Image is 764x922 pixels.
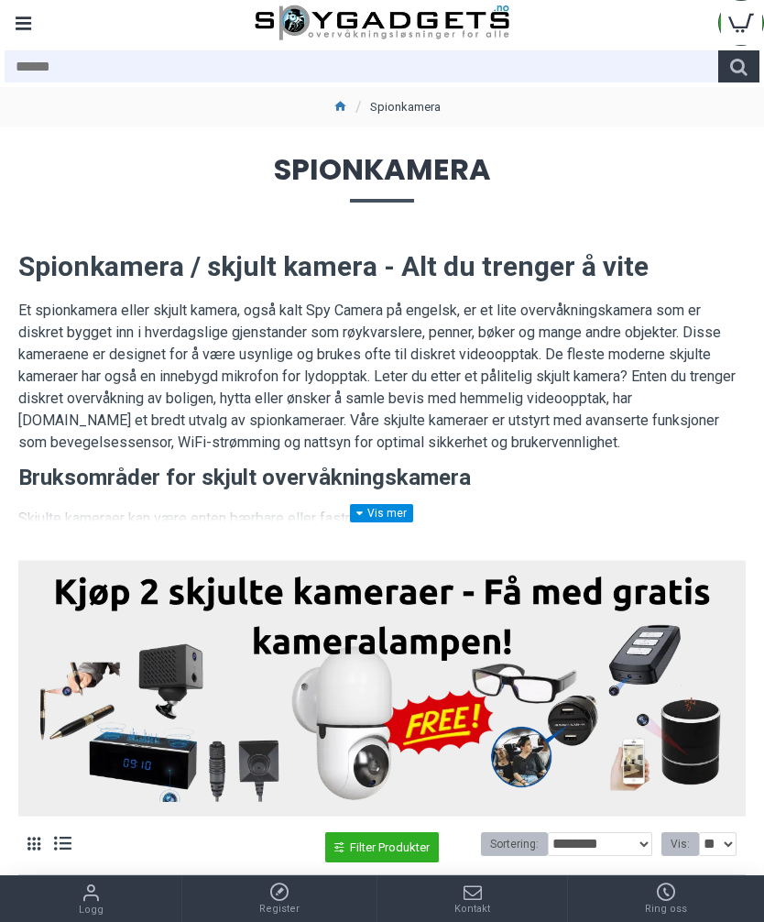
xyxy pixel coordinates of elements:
[18,300,746,454] p: Et spionkamera eller skjult kamera, også kalt Spy Camera på engelsk, er et lite overvåkningskamer...
[645,902,687,917] span: Ring oss
[568,876,764,922] a: Ring oss
[18,155,746,202] span: Spionkamera
[255,5,509,41] img: SpyGadgets.no
[18,463,746,494] h3: Bruksområder for skjult overvåkningskamera
[259,902,300,917] span: Register
[18,247,746,286] h2: Spionkamera / skjult kamera - Alt du trenger å vite
[481,832,548,856] label: Sortering:
[79,903,104,918] span: Logg
[32,570,732,802] img: Kjøp 2 skjulte kameraer – Få med gratis kameralampe!
[661,832,699,856] label: Vis:
[454,902,490,917] span: Kontakt
[325,832,439,862] a: Filter Produkter
[18,508,746,530] p: Skjulte kameraer kan være enten bærbare eller fastmonterte:
[377,876,567,922] a: Kontakt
